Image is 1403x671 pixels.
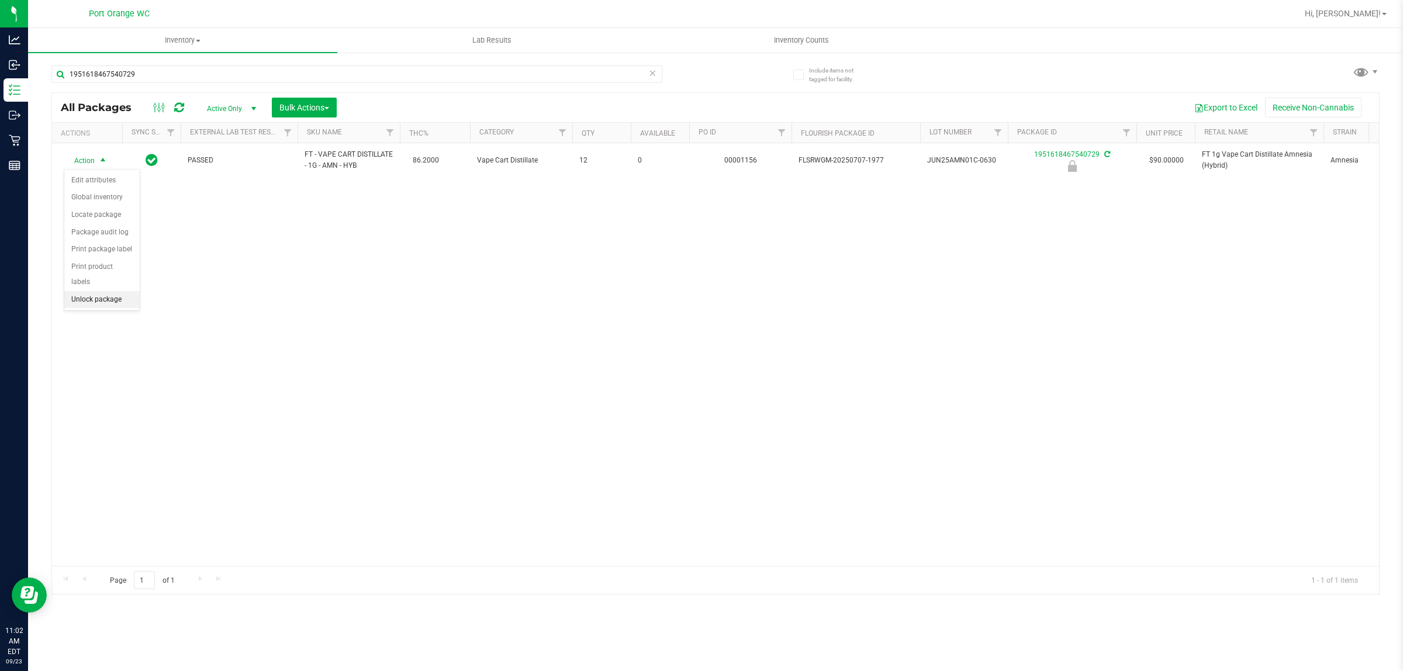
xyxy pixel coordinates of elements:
span: Clear [648,65,656,81]
a: Inventory [28,28,337,53]
span: Inventory [28,35,337,46]
a: 00001156 [724,156,757,164]
span: FLSRWGM-20250707-1977 [799,155,913,166]
span: All Packages [61,101,143,114]
inline-svg: Analytics [9,34,20,46]
a: Filter [1304,123,1323,143]
a: Lot Number [929,128,972,136]
span: PASSED [188,155,291,166]
span: Bulk Actions [279,103,329,112]
a: Package ID [1017,128,1057,136]
span: Lab Results [457,35,527,46]
span: Action [64,153,95,169]
inline-svg: Outbound [9,109,20,121]
a: PO ID [699,128,716,136]
a: Qty [582,129,595,137]
button: Export to Excel [1187,98,1265,117]
a: External Lab Test Result [190,128,282,136]
li: Locate package [64,206,140,224]
li: Edit attributes [64,172,140,189]
a: Filter [161,123,181,143]
a: THC% [409,129,428,137]
a: Filter [381,123,400,143]
a: Flourish Package ID [801,129,875,137]
li: Package audit log [64,224,140,241]
li: Print package label [64,241,140,258]
span: Hi, [PERSON_NAME]! [1305,9,1381,18]
a: Filter [772,123,792,143]
button: Receive Non-Cannabis [1265,98,1361,117]
span: Sync from Compliance System [1103,150,1110,158]
span: JUN25AMN01C-0630 [927,155,1001,166]
a: Available [640,129,675,137]
span: FT - VAPE CART DISTILLATE - 1G - AMN - HYB [305,149,393,171]
inline-svg: Reports [9,160,20,171]
a: Lab Results [337,28,647,53]
a: Filter [1117,123,1136,143]
div: Newly Received [1006,160,1138,172]
li: Print product labels [64,258,140,290]
inline-svg: Inbound [9,59,20,71]
span: Vape Cart Distillate [477,155,565,166]
input: 1 [134,571,155,589]
span: Include items not tagged for facility [809,66,868,84]
div: Actions [61,129,118,137]
span: 1 - 1 of 1 items [1302,571,1367,589]
span: Inventory Counts [758,35,845,46]
button: Bulk Actions [272,98,337,117]
span: select [96,153,110,169]
a: 1951618467540729 [1034,150,1100,158]
a: Unit Price [1146,129,1183,137]
span: Page of 1 [100,571,184,589]
span: FT 1g Vape Cart Distillate Amnesia (Hybrid) [1202,149,1316,171]
a: Filter [278,123,298,143]
p: 09/23 [5,657,23,666]
span: 86.2000 [407,152,445,169]
iframe: Resource center [12,577,47,613]
a: Strain [1333,128,1357,136]
li: Unlock package [64,291,140,309]
span: 0 [638,155,682,166]
span: Port Orange WC [89,9,150,19]
inline-svg: Retail [9,134,20,146]
li: Global inventory [64,189,140,206]
a: Retail Name [1204,128,1248,136]
a: Filter [553,123,572,143]
inline-svg: Inventory [9,84,20,96]
span: $90.00000 [1143,152,1190,169]
p: 11:02 AM EDT [5,625,23,657]
a: Sync Status [132,128,177,136]
a: Inventory Counts [647,28,956,53]
a: Filter [989,123,1008,143]
span: 12 [579,155,624,166]
span: In Sync [146,152,158,168]
a: SKU Name [307,128,342,136]
input: Search Package ID, Item Name, SKU, Lot or Part Number... [51,65,662,83]
a: Category [479,128,514,136]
